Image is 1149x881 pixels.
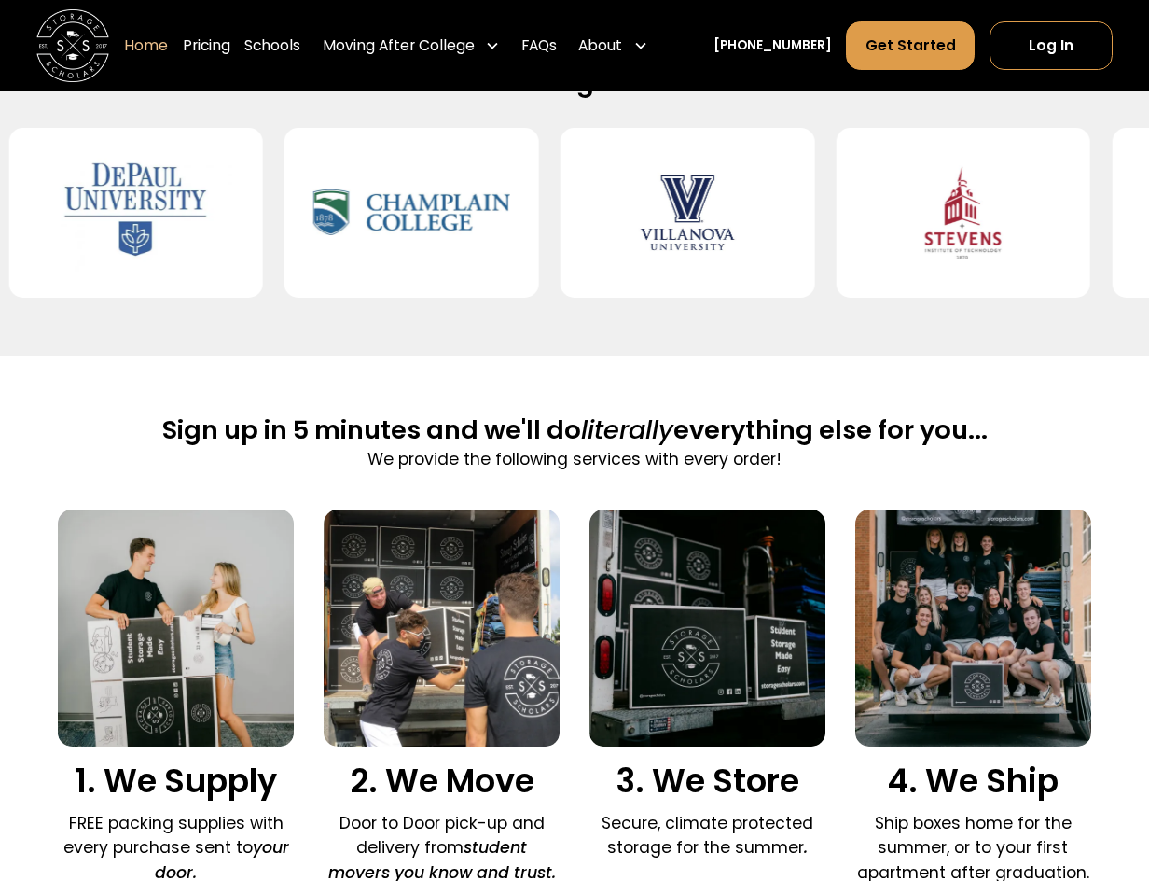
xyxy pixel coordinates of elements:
[323,35,475,56] div: Moving After College
[589,510,826,747] img: We store your boxes.
[162,413,988,446] h2: Sign up in 5 minutes and we'll do everything else for you...
[846,21,975,70] a: Get Started
[324,762,561,801] h3: 2. We Move
[990,21,1113,70] a: Log In
[244,20,300,70] a: Schools
[124,20,168,70] a: Home
[713,35,832,54] a: [PHONE_NUMBER]
[58,66,1092,99] h2: Official Moving Partners of:
[36,9,109,82] a: home
[578,35,622,56] div: About
[324,510,561,747] img: Door to door pick and delivery.
[58,762,295,801] h3: 1. We Supply
[865,143,1061,283] img: Stevens Institute of Technology
[581,412,673,448] span: literally
[572,20,656,70] div: About
[855,510,1092,747] img: We ship your belongings.
[37,143,233,283] img: DePaul University
[521,20,557,70] a: FAQs
[183,20,230,70] a: Pricing
[589,811,826,860] p: Secure, climate protected storage for the summer
[804,836,808,859] em: .
[589,143,785,283] img: Villanova University
[855,762,1092,801] h3: 4. We Ship
[36,9,109,82] img: Storage Scholars main logo
[313,143,509,283] img: Champlain College
[315,20,507,70] div: Moving After College
[58,510,295,747] img: We supply packing materials.
[589,762,826,801] h3: 3. We Store
[162,447,988,471] p: We provide the following services with every order!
